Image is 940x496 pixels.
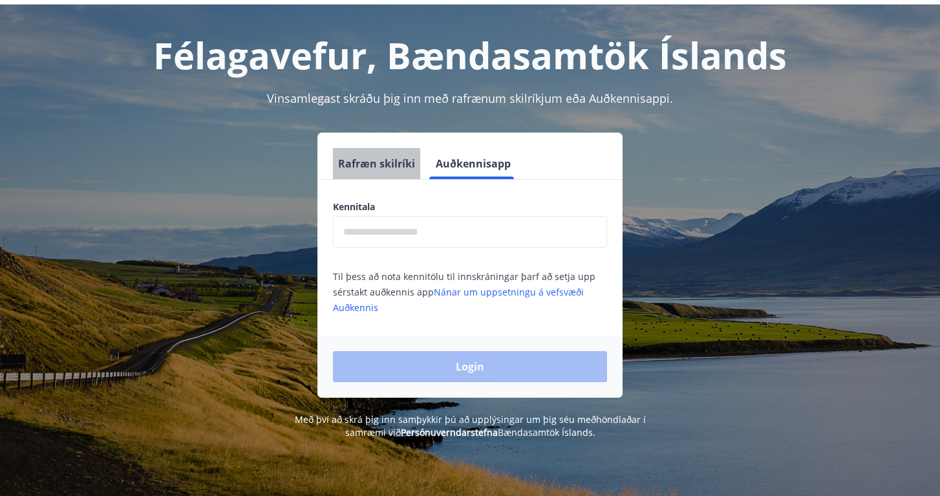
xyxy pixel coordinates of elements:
a: Nánar um uppsetningu á vefsvæði Auðkennis [333,286,584,314]
a: Persónuverndarstefna [401,426,498,438]
button: Rafræn skilríki [333,148,420,179]
button: Auðkennisapp [431,148,516,179]
label: Kennitala [333,200,607,213]
span: Með því að skrá þig inn samþykkir þú að upplýsingar um þig séu meðhöndlaðar í samræmi við Bændasa... [295,413,646,438]
span: Til þess að nota kennitölu til innskráningar þarf að setja upp sérstakt auðkennis app [333,270,595,314]
span: Vinsamlegast skráðu þig inn með rafrænum skilríkjum eða Auðkennisappi. [267,91,673,106]
h1: Félagavefur, Bændasamtök Íslands [20,30,920,80]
